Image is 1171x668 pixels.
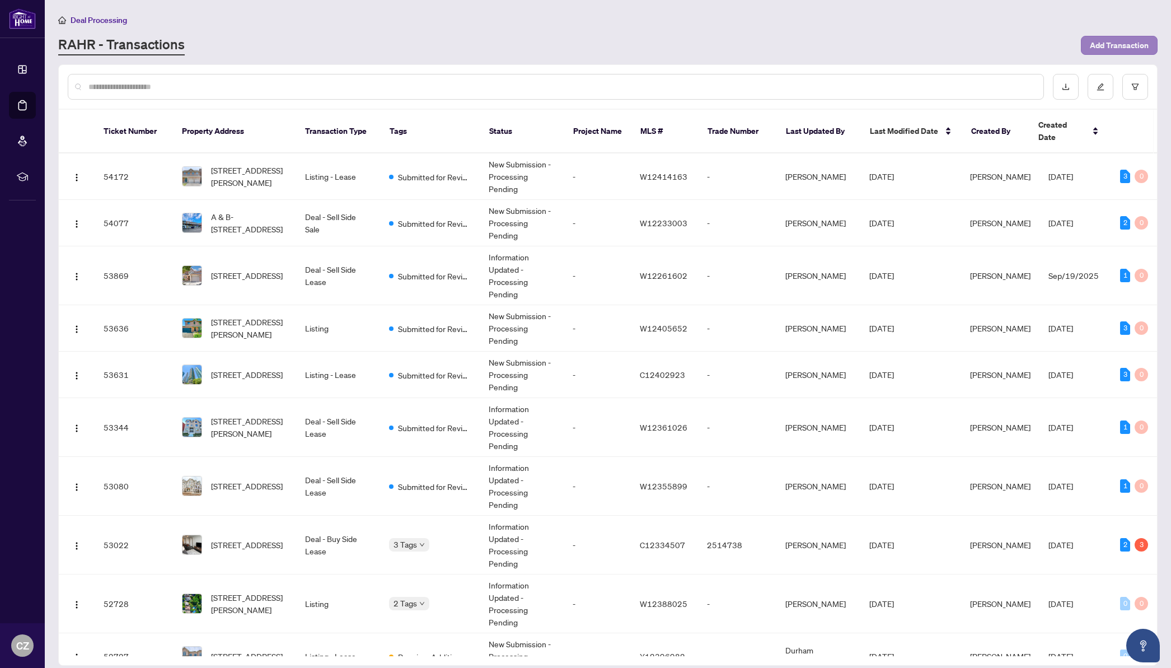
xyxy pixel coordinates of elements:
td: - [564,398,631,457]
td: - [564,305,631,352]
td: [PERSON_NAME] [776,398,860,457]
span: A & B-[STREET_ADDRESS] [211,211,287,235]
span: [STREET_ADDRESS][PERSON_NAME] [211,316,287,340]
span: [STREET_ADDRESS][PERSON_NAME] [211,164,287,189]
span: Deal Processing [71,15,127,25]
span: W12414163 [640,171,687,181]
td: 53869 [95,246,173,305]
td: Listing [296,574,380,633]
td: - [698,200,776,246]
td: 52728 [95,574,173,633]
span: C12402923 [640,370,685,380]
span: [PERSON_NAME] [970,323,1031,333]
span: X12396982 [640,651,685,661]
span: [DATE] [1048,599,1073,609]
td: Deal - Sell Side Lease [296,398,380,457]
div: 0 [1135,170,1148,183]
button: Open asap [1126,629,1160,662]
td: New Submission - Processing Pending [480,153,564,200]
div: 0 [1120,650,1130,663]
span: [DATE] [1048,422,1073,432]
span: [DATE] [869,218,894,228]
span: [DATE] [869,481,894,491]
div: 0 [1135,421,1148,434]
span: download [1062,83,1070,91]
td: - [698,153,776,200]
button: Logo [68,536,86,554]
span: 2 Tags [394,597,417,610]
span: [DATE] [869,422,894,432]
span: [STREET_ADDRESS] [211,368,283,381]
th: Last Modified Date [861,110,962,153]
span: W12361026 [640,422,687,432]
img: Logo [72,371,81,380]
button: edit [1088,74,1113,100]
img: Logo [72,653,81,662]
td: [PERSON_NAME] [776,153,860,200]
td: - [564,200,631,246]
div: 3 [1120,170,1130,183]
img: thumbnail-img [182,266,202,285]
span: down [419,542,425,548]
span: Submitted for Review [398,422,471,434]
span: [STREET_ADDRESS] [211,480,283,492]
img: logo [9,8,36,29]
img: Logo [72,219,81,228]
td: Information Updated - Processing Pending [480,457,564,516]
div: 0 [1135,368,1148,381]
span: [PERSON_NAME] [970,540,1031,550]
span: Submitted for Review [398,270,471,282]
span: [DATE] [869,270,894,281]
span: [DATE] [1048,218,1073,228]
span: [STREET_ADDRESS][PERSON_NAME] [211,415,287,440]
td: 53080 [95,457,173,516]
td: 54077 [95,200,173,246]
td: Deal - Buy Side Lease [296,516,380,574]
button: Add Transaction [1081,36,1158,55]
td: New Submission - Processing Pending [480,305,564,352]
th: Trade Number [699,110,777,153]
img: thumbnail-img [182,647,202,666]
span: Submitted for Review [398,217,471,230]
div: 0 [1135,269,1148,282]
img: Logo [72,325,81,334]
th: Tags [381,110,480,153]
span: W12261602 [640,270,687,281]
td: Listing - Lease [296,352,380,398]
td: Listing [296,305,380,352]
div: 0 [1135,479,1148,493]
span: Sep/19/2025 [1048,270,1099,281]
td: - [564,153,631,200]
img: Logo [72,424,81,433]
img: Logo [72,483,81,492]
span: edit [1097,83,1104,91]
td: - [564,574,631,633]
button: Logo [68,366,86,384]
td: - [698,398,776,457]
img: thumbnail-img [182,535,202,554]
div: 1 [1120,421,1130,434]
td: - [698,457,776,516]
th: Created By [962,110,1029,153]
button: Logo [68,319,86,337]
td: - [564,246,631,305]
img: Logo [72,173,81,182]
td: Information Updated - Processing Pending [480,516,564,574]
td: - [698,574,776,633]
span: home [58,16,66,24]
td: Deal - Sell Side Sale [296,200,380,246]
span: W12405652 [640,323,687,333]
td: 53022 [95,516,173,574]
span: [PERSON_NAME] [970,171,1031,181]
button: Logo [68,167,86,185]
td: - [564,457,631,516]
span: Requires Additional Docs [398,651,471,663]
button: Logo [68,477,86,495]
th: Project Name [564,110,631,153]
img: Logo [72,541,81,550]
th: Status [480,110,564,153]
div: 0 [1135,321,1148,335]
td: - [698,305,776,352]
th: Transaction Type [296,110,380,153]
td: [PERSON_NAME] [776,352,860,398]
